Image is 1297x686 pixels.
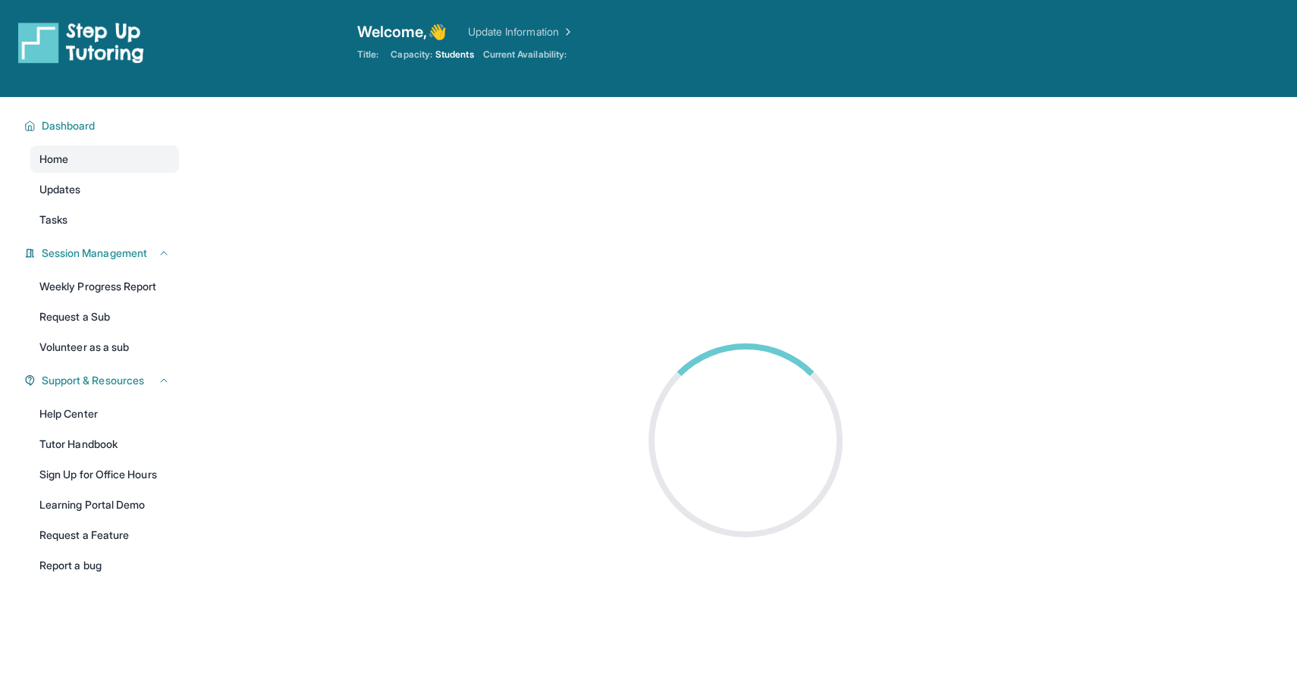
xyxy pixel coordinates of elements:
[357,21,447,42] span: Welcome, 👋
[468,24,574,39] a: Update Information
[36,246,170,261] button: Session Management
[42,246,147,261] span: Session Management
[483,49,567,61] span: Current Availability:
[39,152,68,167] span: Home
[559,24,574,39] img: Chevron Right
[30,431,179,458] a: Tutor Handbook
[39,182,81,197] span: Updates
[18,21,144,64] img: logo
[30,273,179,300] a: Weekly Progress Report
[30,334,179,361] a: Volunteer as a sub
[30,552,179,579] a: Report a bug
[30,303,179,330] a: Request a Sub
[435,49,474,61] span: Students
[42,373,144,388] span: Support & Resources
[30,522,179,549] a: Request a Feature
[30,206,179,233] a: Tasks
[357,49,378,61] span: Title:
[36,373,170,388] button: Support & Resources
[30,146,179,173] a: Home
[30,491,179,518] a: Learning Portal Demo
[30,400,179,428] a: Help Center
[39,212,68,227] span: Tasks
[30,176,179,203] a: Updates
[42,118,96,133] span: Dashboard
[36,118,170,133] button: Dashboard
[391,49,432,61] span: Capacity:
[30,461,179,488] a: Sign Up for Office Hours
